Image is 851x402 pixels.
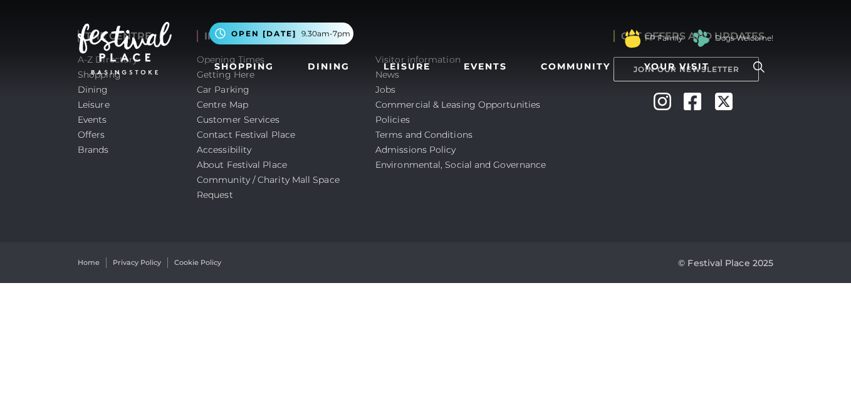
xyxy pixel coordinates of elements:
a: FP Family [645,33,682,44]
a: Centre Map [197,99,248,110]
span: Open [DATE] [231,28,296,39]
a: Home [78,257,100,268]
a: Customer Services [197,114,280,125]
a: Environmental, Social and Governance [375,159,546,170]
a: Privacy Policy [113,257,161,268]
a: Events [78,114,107,125]
a: Dining [303,55,355,78]
a: Leisure [379,55,436,78]
a: Community / Charity Mall Space Request [197,174,340,200]
a: Policies [375,114,410,125]
a: About Festival Place [197,159,287,170]
a: Commercial & Leasing Opportunities [375,99,540,110]
a: Brands [78,144,109,155]
a: Community [536,55,615,78]
span: 9.30am-7pm [301,28,350,39]
a: Cookie Policy [174,257,221,268]
a: Shopping [209,55,279,78]
a: Admissions Policy [375,144,456,155]
a: Terms and Conditions [375,129,472,140]
span: Your Visit [644,60,709,73]
button: Open [DATE] 9.30am-7pm [209,23,353,44]
a: Accessibility [197,144,251,155]
p: © Festival Place 2025 [678,255,773,271]
a: Leisure [78,99,110,110]
a: Events [459,55,512,78]
a: Dogs Welcome! [715,33,773,44]
img: Festival Place Logo [78,22,172,75]
a: Your Visit [639,55,721,78]
a: Offers [78,129,105,140]
a: Contact Festival Place [197,129,295,140]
